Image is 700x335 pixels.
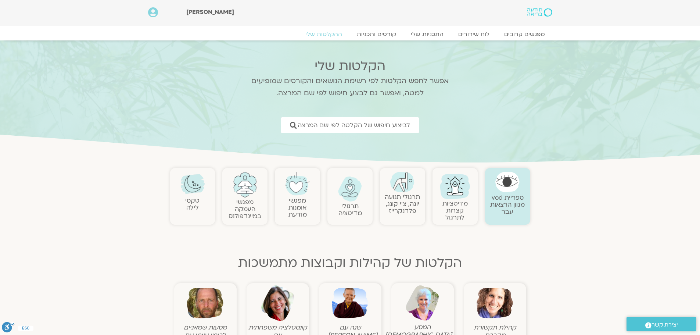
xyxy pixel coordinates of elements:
[298,122,410,129] span: לביצוע חיפוש של הקלטה לפי שם המרצה
[148,31,552,38] nav: Menu
[451,31,497,38] a: לוח שידורים
[442,199,468,222] a: מדיטציות קצרות לתרגול
[185,196,200,212] a: טקסילילה
[497,31,552,38] a: מפגשים קרובים
[242,75,459,99] p: אפשר לחפש הקלטות לפי רשימת הנושאים והקורסים שמופיעים למטה, ואפשר גם לבצע חיפוש לפי שם המרצה.
[281,117,419,133] a: לביצוע חיפוש של הקלטה לפי שם המרצה
[338,202,362,217] a: תרגולימדיטציה
[170,256,530,270] h2: הקלטות של קהילות וקבוצות מתמשכות
[627,317,696,331] a: יצירת קשר
[186,8,234,16] span: [PERSON_NAME]
[229,198,261,220] a: מפגשיהעמקה במיינדפולנס
[298,31,349,38] a: ההקלטות שלי
[385,193,420,215] a: תרגולי תנועהיוגה, צ׳י קונג, פלדנקרייז
[403,31,451,38] a: התכניות שלי
[349,31,403,38] a: קורסים ותכניות
[242,59,459,74] h2: הקלטות שלי
[651,320,678,330] span: יצירת קשר
[490,193,525,216] a: ספריית vodמגוון הרצאות עבר
[288,196,307,219] a: מפגשיאומנות מודעת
